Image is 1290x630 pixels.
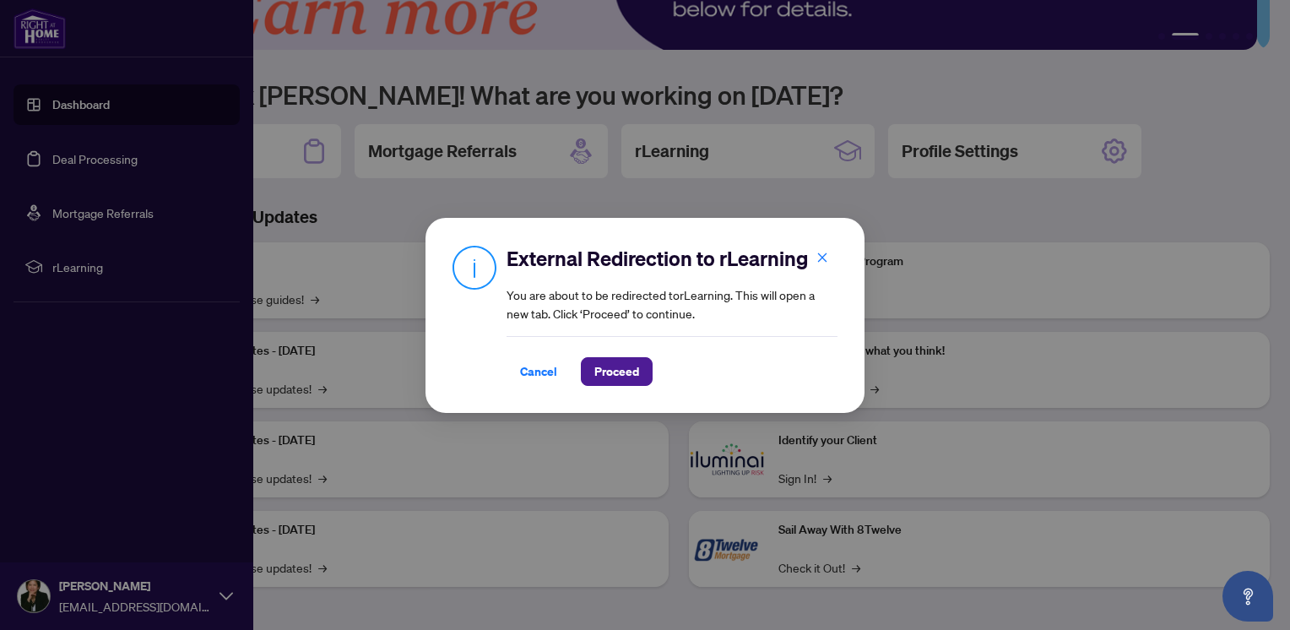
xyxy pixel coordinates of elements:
span: Proceed [594,358,639,385]
button: Open asap [1222,571,1273,622]
img: Info Icon [453,245,496,290]
div: You are about to be redirected to rLearning . This will open a new tab. Click ‘Proceed’ to continue. [507,245,837,386]
span: close [816,251,828,263]
span: Cancel [520,358,557,385]
button: Cancel [507,357,571,386]
h2: External Redirection to rLearning [507,245,837,272]
button: Proceed [581,357,653,386]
